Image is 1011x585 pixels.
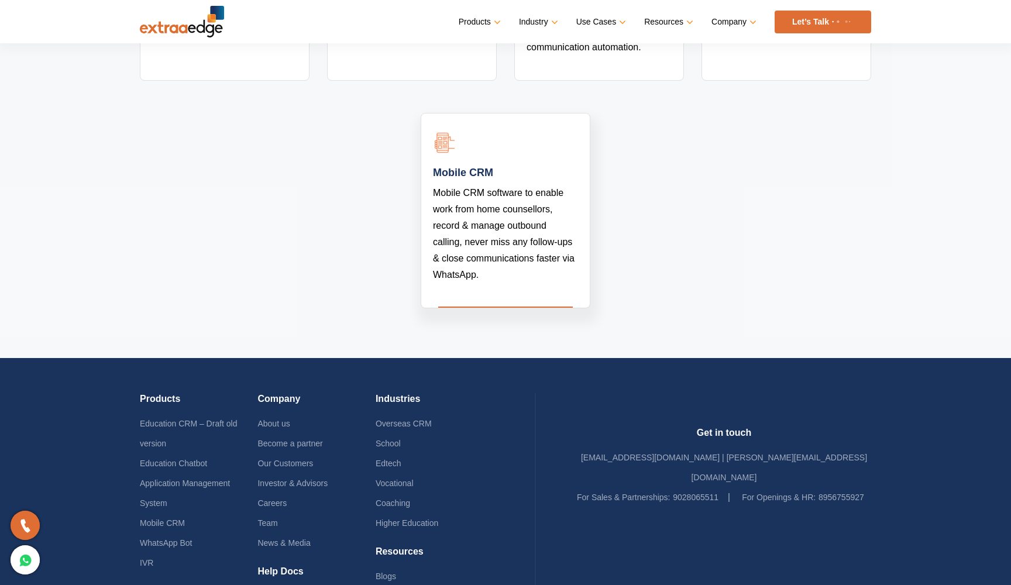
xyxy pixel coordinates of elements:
[376,498,410,508] a: Coaching
[376,479,414,488] a: Vocational
[140,518,185,528] a: Mobile CRM
[257,439,322,448] a: Become a partner
[581,453,867,482] a: [EMAIL_ADDRESS][DOMAIN_NAME] | [PERSON_NAME][EMAIL_ADDRESS][DOMAIN_NAME]
[376,546,493,566] h4: Resources
[140,459,207,468] a: Education Chatbot
[742,487,816,507] label: For Openings & HR:
[140,419,238,448] a: Education CRM – Draft old version
[376,419,432,428] a: Overseas CRM
[257,459,313,468] a: Our Customers
[140,538,192,548] a: WhatsApp Bot
[376,572,396,581] a: Blogs
[577,427,871,448] h4: Get in touch
[257,479,328,488] a: Investor & Advisors
[576,13,624,30] a: Use Cases
[819,493,864,502] a: 8956755927
[376,439,401,448] a: School
[577,487,670,507] label: For Sales & Partnerships:
[644,13,691,30] a: Resources
[140,393,257,414] h4: Products
[519,13,556,30] a: Industry
[257,498,287,508] a: Careers
[673,493,718,502] a: 9028065511
[376,393,493,414] h4: Industries
[376,459,401,468] a: Edtech
[376,518,438,528] a: Higher Education
[257,419,290,428] a: About us
[711,13,754,30] a: Company
[459,13,498,30] a: Products
[257,393,375,414] h4: Company
[140,558,153,567] a: IVR
[257,538,310,548] a: News & Media
[257,518,277,528] a: Team
[140,479,230,508] a: Application Management System
[775,11,871,33] a: Let’s Talk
